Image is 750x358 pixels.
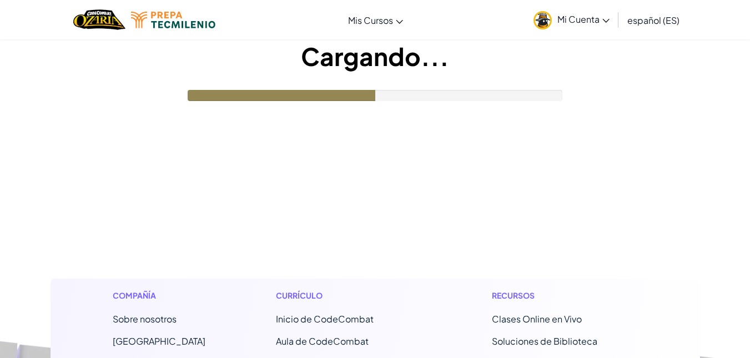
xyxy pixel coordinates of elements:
[557,13,610,25] span: Mi Cuenta
[492,313,582,325] a: Clases Online en Vivo
[73,8,125,31] a: Ozaria by CodeCombat logo
[627,14,679,26] span: español (ES)
[492,335,597,347] a: Soluciones de Biblioteca
[622,5,685,35] a: español (ES)
[343,5,409,35] a: Mis Cursos
[348,14,393,26] span: Mis Cursos
[73,8,125,31] img: Home
[131,12,215,28] img: Tecmilenio logo
[528,2,615,37] a: Mi Cuenta
[492,290,638,301] h1: Recursos
[113,335,205,347] a: [GEOGRAPHIC_DATA]
[533,11,552,29] img: avatar
[276,290,422,301] h1: Currículo
[276,335,369,347] a: Aula de CodeCombat
[113,290,205,301] h1: Compañía
[276,313,374,325] span: Inicio de CodeCombat
[113,313,177,325] a: Sobre nosotros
